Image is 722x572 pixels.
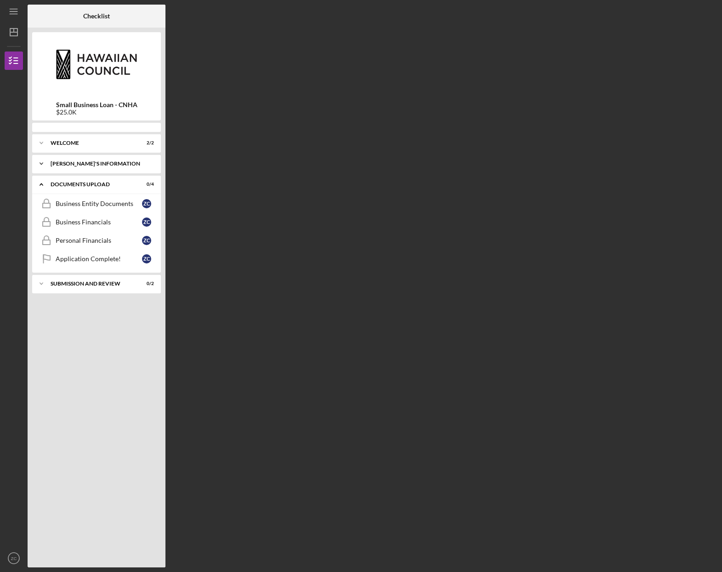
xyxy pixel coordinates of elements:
div: Z C [142,217,151,227]
div: 0 / 2 [137,281,154,286]
div: Z C [142,236,151,245]
a: Business FinancialsZC [37,213,156,231]
text: ZC [11,556,17,561]
a: Application Complete!ZC [37,250,156,268]
div: Business Financials [56,218,142,226]
a: Business Entity DocumentsZC [37,194,156,213]
a: Personal FinancialsZC [37,231,156,250]
b: Small Business Loan - CNHA [56,101,137,109]
div: [PERSON_NAME]'S INFORMATION [51,161,149,166]
div: $25.0K [56,109,137,116]
div: Personal Financials [56,237,142,244]
b: Checklist [83,12,110,20]
div: Z C [142,254,151,263]
div: SUBMISSION AND REVIEW [51,281,131,286]
div: 0 / 4 [137,182,154,187]
div: Business Entity Documents [56,200,142,207]
div: 2 / 2 [137,140,154,146]
div: WELCOME [51,140,131,146]
div: Application Complete! [56,255,142,263]
button: ZC [5,549,23,567]
img: Product logo [32,37,161,92]
div: Z C [142,199,151,208]
div: DOCUMENTS UPLOAD [51,182,131,187]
